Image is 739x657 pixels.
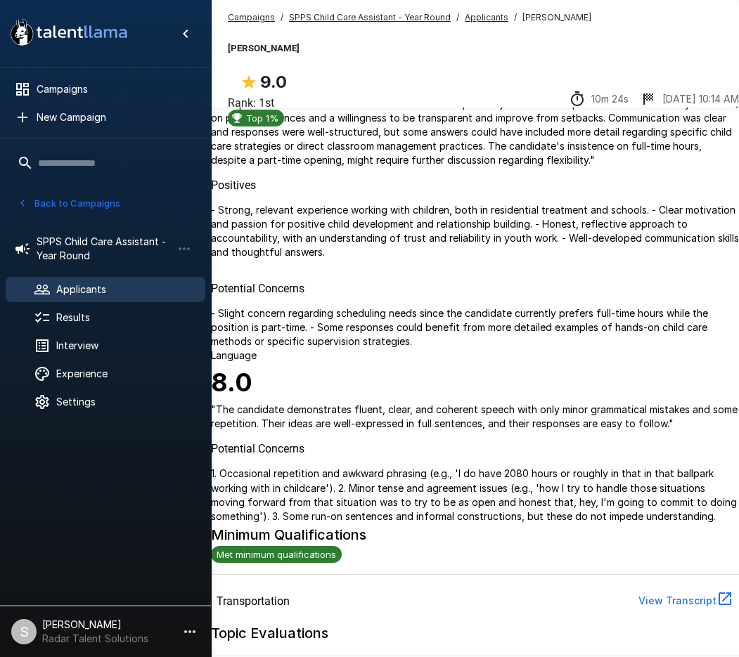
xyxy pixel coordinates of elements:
div: The time between starting and completing the interview [569,91,629,108]
p: Potential Concerns [211,442,739,455]
span: / [281,11,283,25]
p: - Strong, relevant experience working with children, both in residential treatment and schools. -... [211,203,739,259]
p: - Slight concern regarding scheduling needs since the candidate currently prefers full-time hours... [211,306,739,349]
h6: Minimum Qualifications [211,523,739,546]
p: [DATE] 10:14 AM [662,92,739,106]
p: 10m 24s [591,92,629,106]
span: / [514,11,517,25]
u: SPPS Child Care Assistant - Year Round [289,12,451,22]
button: View Transcript [633,586,739,617]
span: [PERSON_NAME] [522,11,591,25]
u: Applicants [465,12,508,22]
p: " The candidate demonstrates fluent, clear, and coherent speech with only minor grammatical mista... [211,403,739,431]
p: Transportation [217,594,290,608]
p: Potential Concerns [211,282,739,295]
p: " The candidate demonstrated relevant experience in child care settings, specifically in resident... [211,55,739,167]
h6: 8.0 [211,363,739,403]
span: Met minimum qualifications [211,549,342,560]
span: Top 1% [240,112,284,124]
div: The date and time when the interview was completed [640,91,739,108]
p: Language [211,349,739,363]
p: 1. Occasional repetition and awkward phrasing (e.g., 'I do have 2080 hours or roughly in that in ... [211,467,739,523]
p: Positives [211,178,739,192]
u: Campaigns [228,12,275,22]
b: [PERSON_NAME] [228,43,300,53]
span: / [456,11,459,25]
h6: Topic Evaluations [211,622,739,644]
